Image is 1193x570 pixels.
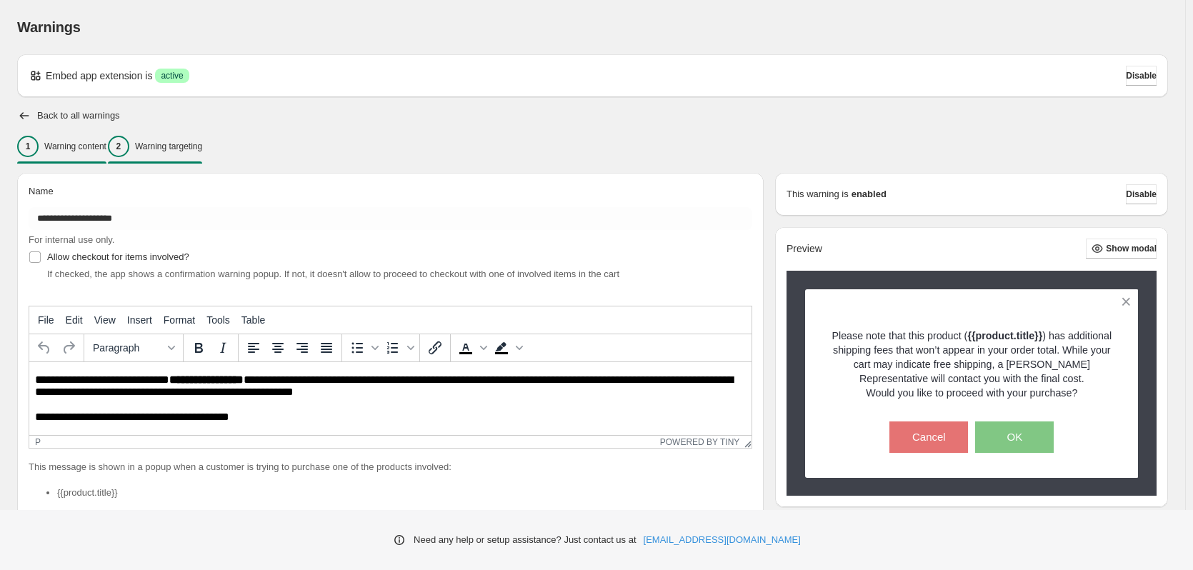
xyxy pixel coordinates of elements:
span: Name [29,186,54,196]
button: Align center [266,336,290,360]
p: Warning targeting [135,141,202,152]
div: Text color [454,336,489,360]
p: Embed app extension is [46,69,152,83]
span: Table [241,314,265,326]
span: For internal use only. [29,234,114,245]
button: Disable [1126,184,1157,204]
button: Show modal [1086,239,1157,259]
button: Justify [314,336,339,360]
span: Show modal [1106,243,1157,254]
a: Powered by Tiny [660,437,740,447]
span: View [94,314,116,326]
span: Tools [206,314,230,326]
button: Undo [32,336,56,360]
iframe: Rich Text Area [29,362,752,435]
h2: Preview [787,243,822,255]
button: OK [975,421,1054,453]
button: Bold [186,336,211,360]
span: Allow checkout for items involved? [47,251,189,262]
button: Cancel [889,421,968,453]
span: File [38,314,54,326]
span: Warnings [17,19,81,35]
p: This message is shown in a popup when a customer is trying to purchase one of the products involved: [29,460,752,474]
li: {{product.title}} [57,486,752,500]
span: Format [164,314,195,326]
span: Edit [66,314,83,326]
button: 2Warning targeting [108,131,202,161]
p: Would you like to proceed with your purchase? [830,386,1114,400]
p: Warning content [44,141,106,152]
button: Disable [1126,66,1157,86]
button: Align left [241,336,266,360]
button: 1Warning content [17,131,106,161]
h2: Back to all warnings [37,110,120,121]
button: Italic [211,336,235,360]
div: Background color [489,336,525,360]
a: [EMAIL_ADDRESS][DOMAIN_NAME] [644,533,801,547]
div: Numbered list [381,336,416,360]
button: Formats [87,336,180,360]
span: active [161,70,183,81]
button: Insert/edit link [423,336,447,360]
span: Disable [1126,189,1157,200]
div: Bullet list [345,336,381,360]
span: If checked, the app shows a confirmation warning popup. If not, it doesn't allow to proceed to ch... [47,269,619,279]
div: p [35,437,41,447]
div: 2 [108,136,129,157]
span: Disable [1126,70,1157,81]
button: Align right [290,336,314,360]
span: Paragraph [93,342,163,354]
strong: enabled [852,187,887,201]
p: Please note that this product ( ) has additional shipping fees that won’t appear in your order to... [830,329,1114,386]
span: Insert [127,314,152,326]
div: Resize [739,436,752,448]
div: 1 [17,136,39,157]
button: Redo [56,336,81,360]
strong: {{product.title}} [967,330,1042,341]
p: This warning is [787,187,849,201]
